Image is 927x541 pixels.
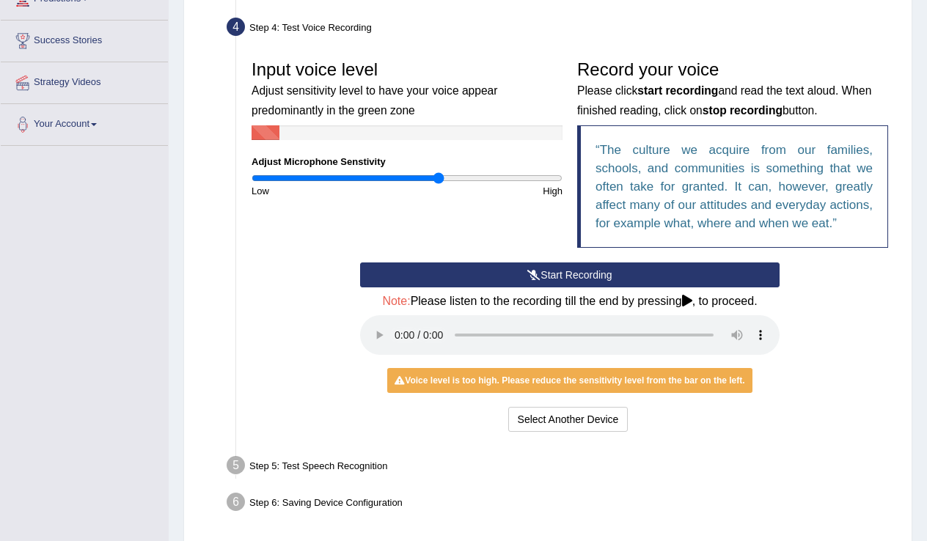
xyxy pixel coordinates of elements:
[252,60,563,118] h3: Input voice level
[252,155,386,169] label: Adjust Microphone Senstivity
[220,488,905,520] div: Step 6: Saving Device Configuration
[1,104,168,141] a: Your Account
[577,60,888,118] h3: Record your voice
[407,184,570,198] div: High
[508,407,629,432] button: Select Another Device
[703,104,783,117] b: stop recording
[637,84,718,97] b: start recording
[220,452,905,484] div: Step 5: Test Speech Recognition
[1,62,168,99] a: Strategy Videos
[360,295,780,308] h4: Please listen to the recording till the end by pressing , to proceed.
[220,13,905,45] div: Step 4: Test Voice Recording
[577,84,871,116] small: Please click and read the text aloud. When finished reading, click on button.
[244,184,407,198] div: Low
[387,368,752,393] div: Voice level is too high. Please reduce the sensitivity level from the bar on the left.
[252,84,497,116] small: Adjust sensitivity level to have your voice appear predominantly in the green zone
[1,21,168,57] a: Success Stories
[382,295,410,307] span: Note:
[360,262,780,287] button: Start Recording
[596,143,873,230] q: The culture we acquire from our families, schools, and communities is something that we often tak...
